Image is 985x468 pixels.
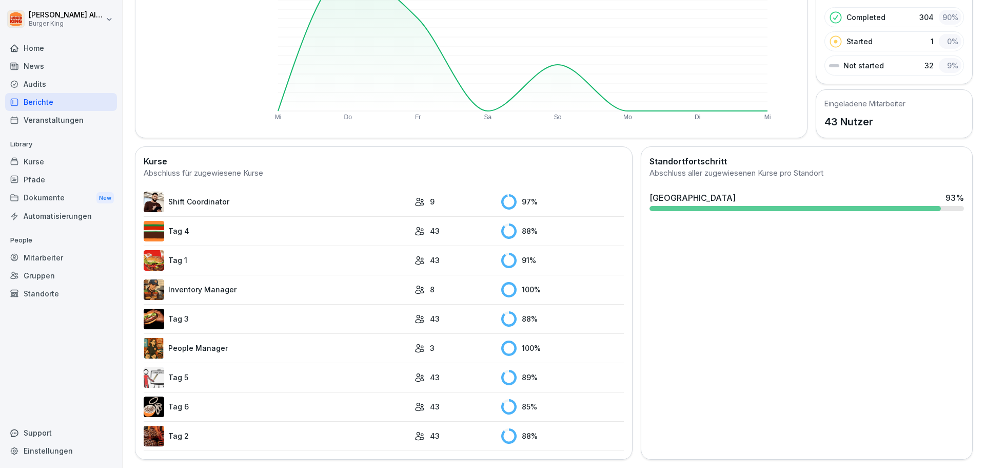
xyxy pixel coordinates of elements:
div: Dokumente [5,189,117,208]
div: 93 % [945,192,964,204]
a: DokumenteNew [5,189,117,208]
p: 43 Nutzer [824,114,905,129]
p: 43 [430,226,440,236]
a: Automatisierungen [5,207,117,225]
text: Di [695,114,700,121]
h5: Eingeladene Mitarbeiter [824,98,905,109]
div: New [96,192,114,204]
p: 8 [430,284,435,295]
a: Tag 1 [144,250,409,271]
a: Kurse [5,153,117,171]
a: Home [5,39,117,57]
div: 0 % [939,34,961,49]
a: Tag 3 [144,309,409,329]
img: rvamvowt7cu6mbuhfsogl0h5.png [144,397,164,417]
img: cq6tslmxu1pybroki4wxmcwi.png [144,309,164,329]
div: 91 % [501,253,624,268]
img: vy1vuzxsdwx3e5y1d1ft51l0.png [144,367,164,388]
p: 43 [430,313,440,324]
img: q4kvd0p412g56irxfxn6tm8s.png [144,192,164,212]
text: Mi [275,114,282,121]
div: [GEOGRAPHIC_DATA] [649,192,736,204]
text: Sa [484,114,492,121]
text: Fr [415,114,421,121]
p: 3 [430,343,435,353]
p: [PERSON_NAME] Albakkour [29,11,104,20]
p: Started [846,36,873,47]
div: Abschluss aller zugewiesenen Kurse pro Standort [649,167,964,179]
div: 85 % [501,399,624,415]
img: hzkj8u8nkg09zk50ub0d0otk.png [144,426,164,446]
h2: Kurse [144,155,624,167]
p: 32 [924,60,934,71]
p: 9 [430,196,435,207]
a: Audits [5,75,117,93]
div: 100 % [501,282,624,297]
img: kxzo5hlrfunza98hyv09v55a.png [144,250,164,271]
text: Mi [764,114,771,121]
a: Tag 4 [144,221,409,241]
p: Not started [843,60,884,71]
div: 90 % [939,10,961,25]
h2: Standortfortschritt [649,155,964,167]
p: 43 [430,401,440,412]
div: Abschluss für zugewiesene Kurse [144,167,624,179]
a: People Manager [144,338,409,359]
div: Support [5,424,117,442]
a: Inventory Manager [144,279,409,300]
p: Burger King [29,20,104,27]
a: Tag 2 [144,426,409,446]
p: 43 [430,372,440,383]
a: Shift Coordinator [144,192,409,212]
p: 1 [931,36,934,47]
div: 89 % [501,370,624,385]
div: 88 % [501,311,624,327]
div: 88 % [501,428,624,444]
text: Mo [623,114,632,121]
img: a35kjdk9hf9utqmhbz0ibbvi.png [144,221,164,241]
a: Pfade [5,171,117,189]
a: News [5,57,117,75]
a: [GEOGRAPHIC_DATA]93% [645,188,968,215]
div: 97 % [501,194,624,210]
p: 304 [919,12,934,23]
a: Berichte [5,93,117,111]
div: 100 % [501,341,624,356]
img: o1h5p6rcnzw0lu1jns37xjxx.png [144,279,164,300]
a: Standorte [5,285,117,303]
p: 43 [430,255,440,266]
p: 43 [430,430,440,441]
a: Einstellungen [5,442,117,460]
a: Tag 6 [144,397,409,417]
a: Veranstaltungen [5,111,117,129]
a: Mitarbeiter [5,249,117,267]
img: xc3x9m9uz5qfs93t7kmvoxs4.png [144,338,164,359]
p: Completed [846,12,885,23]
a: Gruppen [5,267,117,285]
div: 88 % [501,223,624,239]
p: Library [5,136,117,153]
text: So [554,114,562,121]
div: 9 % [939,58,961,73]
p: People [5,232,117,249]
text: Do [344,114,352,121]
a: Tag 5 [144,367,409,388]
